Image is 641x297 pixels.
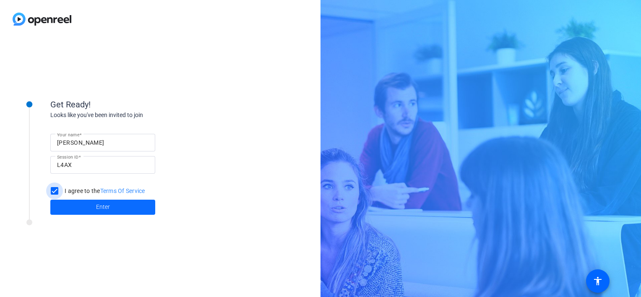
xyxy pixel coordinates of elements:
[57,132,79,137] mat-label: Your name
[57,154,78,159] mat-label: Session ID
[96,203,110,211] span: Enter
[593,276,603,286] mat-icon: accessibility
[50,200,155,215] button: Enter
[63,187,145,195] label: I agree to the
[50,98,218,111] div: Get Ready!
[100,188,145,194] a: Terms Of Service
[50,111,218,120] div: Looks like you've been invited to join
